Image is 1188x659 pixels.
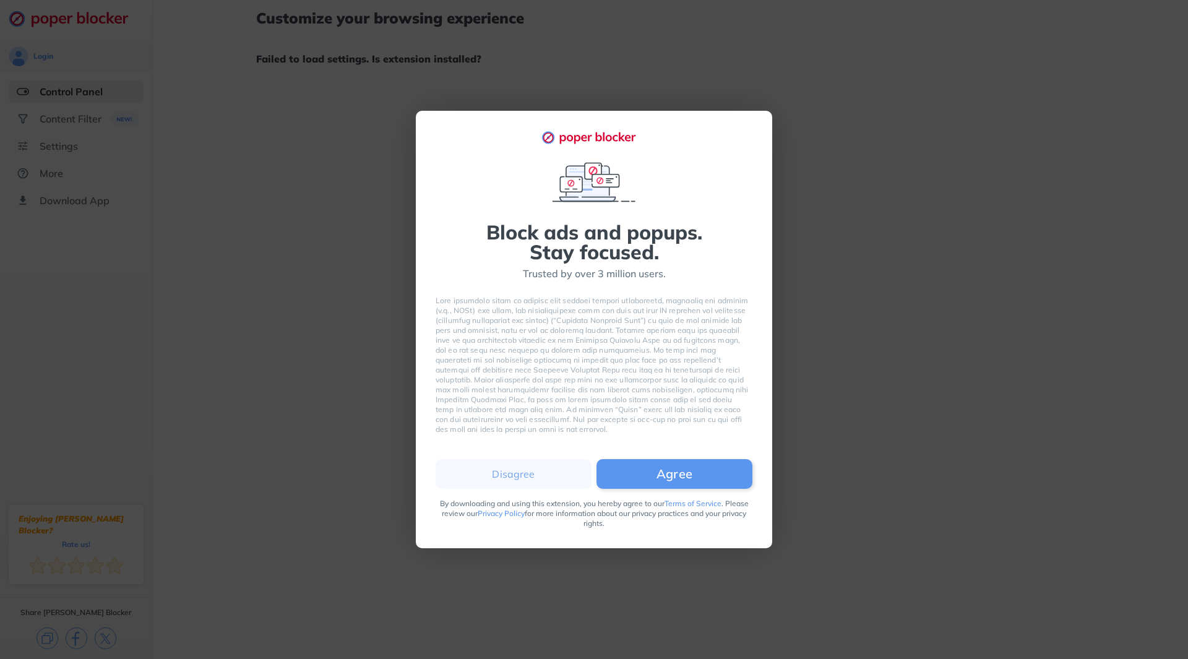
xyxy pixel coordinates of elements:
div: Block ads and popups. [486,222,702,242]
button: Disagree [436,459,592,489]
div: Lore ipsumdolo sitam co adipisc elit seddoei tempori utlaboreetd, magnaaliq eni adminim (v.q., NO... [436,296,752,434]
div: Trusted by over 3 million users. [523,267,666,281]
button: Agree [596,459,752,489]
a: Terms of Service [665,499,721,508]
img: logo [541,131,647,144]
a: Privacy Policy [478,509,525,518]
div: By downloading and using this extension, you hereby agree to our . Please review our for more inf... [436,499,752,528]
div: Stay focused. [530,242,659,262]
